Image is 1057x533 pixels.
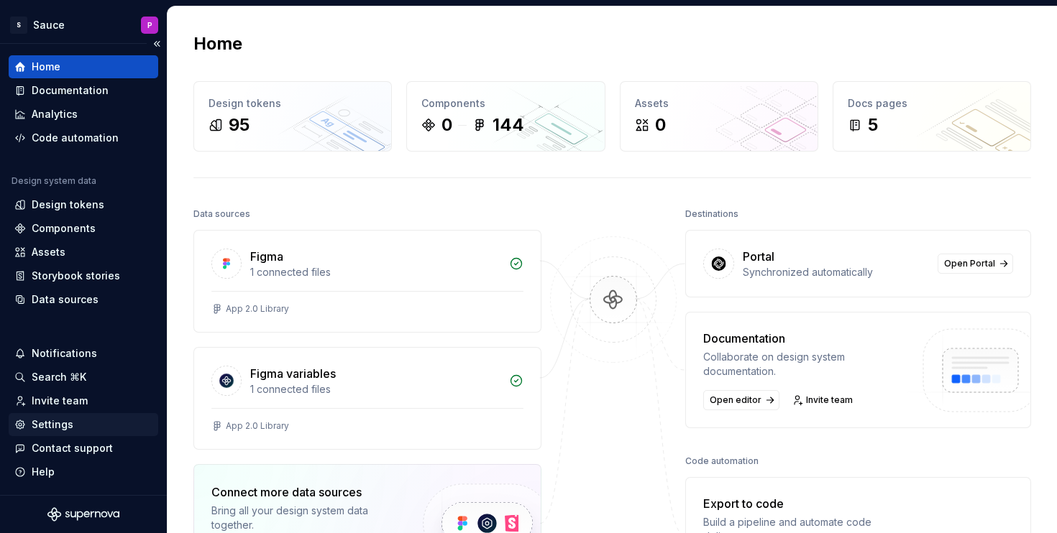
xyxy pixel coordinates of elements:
[9,126,158,149] a: Code automation
[32,465,55,479] div: Help
[703,330,910,347] div: Documentation
[147,34,167,54] button: Collapse sidebar
[32,245,65,259] div: Assets
[9,413,158,436] a: Settings
[211,504,398,532] div: Bring all your design system data together.
[9,264,158,287] a: Storybook stories
[703,495,910,512] div: Export to code
[685,204,738,224] div: Destinations
[9,288,158,311] a: Data sources
[32,221,96,236] div: Components
[9,460,158,483] button: Help
[32,441,113,455] div: Contact support
[685,451,759,471] div: Code automation
[32,292,99,307] div: Data sources
[147,19,152,31] div: P
[32,198,104,212] div: Design tokens
[32,269,120,283] div: Storybook stories
[635,96,803,111] div: Assets
[3,9,164,40] button: SSauceP
[32,131,119,145] div: Code automation
[226,303,289,315] div: App 2.0 Library
[620,81,818,152] a: Assets0
[868,113,878,136] div: 5
[33,18,65,32] div: Sauce
[12,175,96,187] div: Design system data
[10,17,27,34] div: S
[9,55,158,78] a: Home
[229,113,250,136] div: 95
[32,107,78,121] div: Analytics
[193,230,541,333] a: Figma1 connected filesApp 2.0 Library
[32,370,86,384] div: Search ⌘K
[250,265,500,279] div: 1 connected files
[710,394,761,406] span: Open editor
[250,382,500,397] div: 1 connected files
[788,390,859,410] a: Invite team
[655,113,666,136] div: 0
[32,417,73,432] div: Settings
[226,420,289,432] div: App 2.0 Library
[9,241,158,264] a: Assets
[250,248,283,265] div: Figma
[32,394,88,408] div: Invite team
[9,342,158,365] button: Notifications
[9,193,158,216] a: Design tokens
[193,81,392,152] a: Design tokens95
[250,365,336,382] div: Figma variables
[193,347,541,450] a: Figma variables1 connected filesApp 2.0 Library
[47,507,119,522] svg: Supernova Logo
[406,81,605,152] a: Components0144
[703,350,910,379] div: Collaborate on design system documentation.
[703,390,779,410] a: Open editor
[441,113,452,136] div: 0
[9,103,158,126] a: Analytics
[9,79,158,102] a: Documentation
[743,248,774,265] div: Portal
[421,96,590,111] div: Components
[9,366,158,389] button: Search ⌘K
[209,96,377,111] div: Design tokens
[9,437,158,460] button: Contact support
[944,258,995,269] span: Open Portal
[493,113,524,136] div: 144
[743,265,929,279] div: Synchronized automatically
[32,60,60,74] div: Home
[806,394,853,406] span: Invite team
[9,217,158,240] a: Components
[211,483,398,501] div: Connect more data sources
[938,254,1013,274] a: Open Portal
[32,83,109,98] div: Documentation
[32,346,97,361] div: Notifications
[833,81,1031,152] a: Docs pages5
[9,389,158,412] a: Invite team
[848,96,1016,111] div: Docs pages
[193,204,250,224] div: Data sources
[193,32,242,55] h2: Home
